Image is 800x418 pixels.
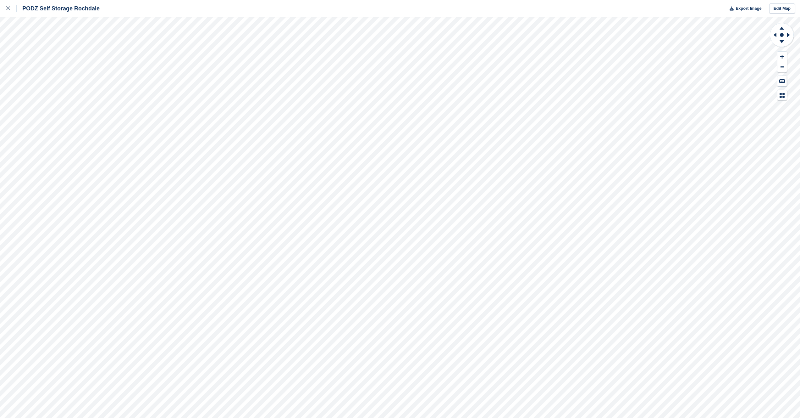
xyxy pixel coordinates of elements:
[736,5,761,12] span: Export Image
[769,3,795,14] a: Edit Map
[777,62,787,72] button: Zoom Out
[726,3,762,14] button: Export Image
[777,90,787,100] button: Map Legend
[17,5,100,12] div: PODZ Self Storage Rochdale
[777,76,787,86] button: Keyboard Shortcuts
[777,52,787,62] button: Zoom In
